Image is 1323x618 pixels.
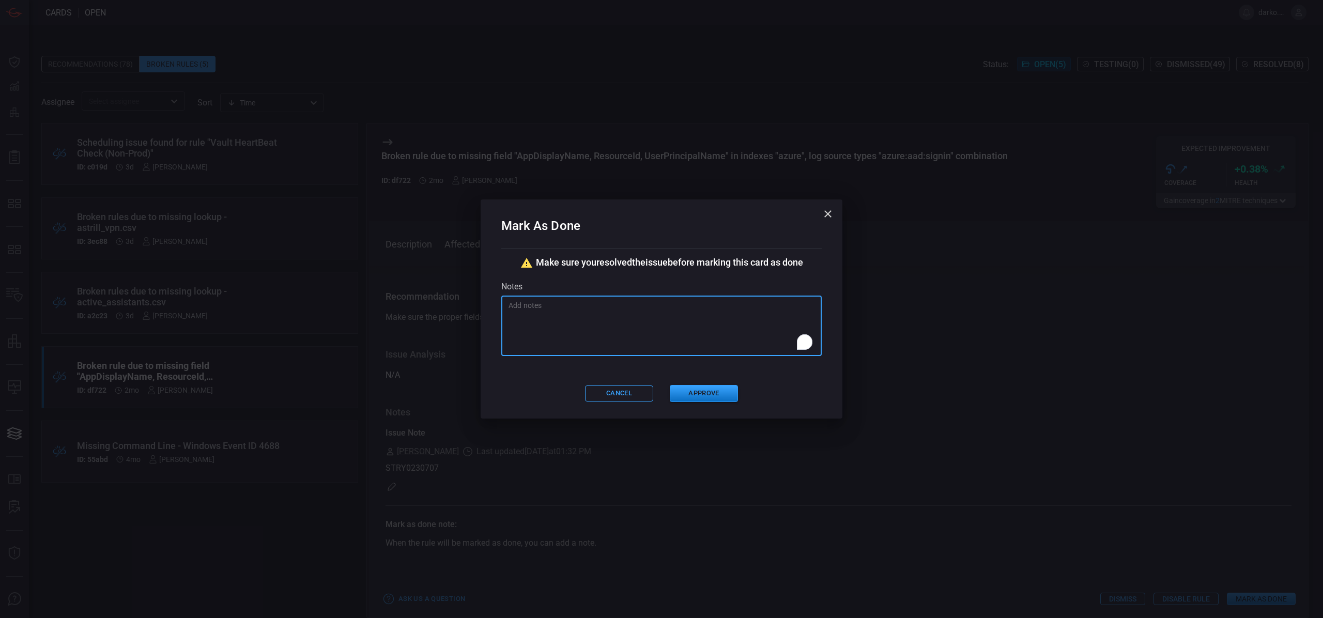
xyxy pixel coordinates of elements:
[670,385,738,402] button: Approve
[509,300,814,352] textarea: To enrich screen reader interactions, please activate Accessibility in Grammarly extension settings
[585,385,653,401] button: Cancel
[501,282,822,291] div: Notes
[501,257,822,269] div: Make sure you resolved the issue before marking this card as done
[501,216,822,249] h2: Mark As Done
